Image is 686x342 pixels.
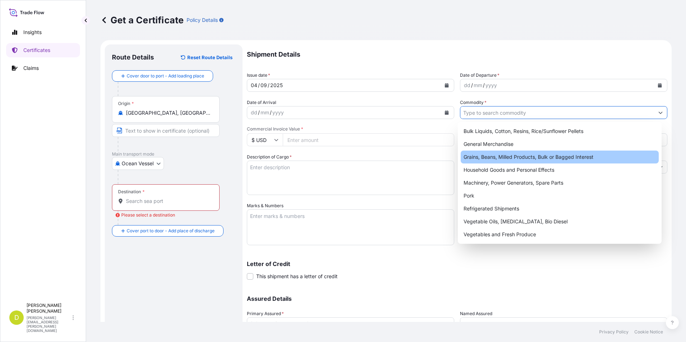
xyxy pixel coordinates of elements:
p: Policy Details [187,16,218,24]
span: This shipment has a letter of credit [256,273,338,280]
span: Date of Arrival [247,99,276,106]
div: Bulk Liquids, Cotton, Resins, Rice/Sunflower Pellets [461,125,659,138]
p: [PERSON_NAME] [PERSON_NAME] [27,303,71,314]
div: Grains, Beans, Milled Products, Bulk or Bagged Interest [461,151,659,163]
button: Select transport [112,157,164,170]
div: day, [250,108,258,117]
label: Commodity [460,99,487,106]
input: Origin [126,109,211,117]
span: Ocean Vessel [122,160,154,167]
p: Main transport mode [112,151,235,157]
span: Commercial Invoice Value [247,126,454,132]
div: / [258,81,260,90]
div: / [258,108,260,117]
button: Calendar [654,80,666,91]
input: Type to search commodity [460,106,654,119]
button: Calendar [441,107,452,118]
div: year, [485,81,498,90]
p: Assured Details [247,296,667,301]
span: Issue date [247,72,270,79]
div: Vegetables and Fresh Produce [461,228,659,241]
p: Reset Route Details [187,54,232,61]
div: General Merchandise [461,138,659,151]
label: Named Assured [460,310,492,317]
div: Household Goods and Personal Effects [461,163,659,176]
label: Marks & Numbers [247,202,283,209]
div: Refrigerated Shipments [461,202,659,215]
div: month, [260,81,268,90]
button: Calendar [441,80,452,91]
p: Claims [23,65,39,72]
span: D [14,314,19,321]
p: Cookie Notice [634,329,663,335]
label: Description of Cargo [247,153,292,161]
div: Machinery, Power Generators, Spare Parts [461,176,659,189]
input: Enter amount [283,133,454,146]
span: Primary Assured [247,310,284,317]
div: / [471,81,473,90]
div: year, [272,108,285,117]
p: Privacy Policy [599,329,629,335]
input: Destination [126,198,211,205]
div: day, [250,81,258,90]
p: [PERSON_NAME][EMAIL_ADDRESS][PERSON_NAME][DOMAIN_NAME] [27,315,71,333]
p: Certificates [23,47,50,54]
div: month, [260,108,270,117]
span: Select a primary assured [250,320,309,327]
div: year, [269,81,283,90]
div: / [270,108,272,117]
button: Show suggestions [654,106,667,119]
div: / [268,81,269,90]
div: Suggestions [461,125,659,241]
div: Origin [118,101,134,106]
div: / [483,81,485,90]
div: Please select a destination [116,212,175,219]
input: Text to appear on certificate [112,124,220,137]
div: Vegetable Oils, [MEDICAL_DATA], Bio Diesel [461,215,659,228]
p: Shipment Details [247,44,667,65]
p: Insights [23,29,42,36]
p: Get a Certificate [100,14,184,26]
p: Route Details [112,53,154,62]
div: month, [473,81,483,90]
div: Destination [118,189,145,195]
span: Cover door to port - Add loading place [127,72,204,80]
div: day, [463,81,471,90]
div: Pork [461,189,659,202]
p: Letter of Credit [247,261,667,267]
span: Cover port to door - Add place of discharge [127,227,215,234]
span: Date of Departure [460,72,499,79]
